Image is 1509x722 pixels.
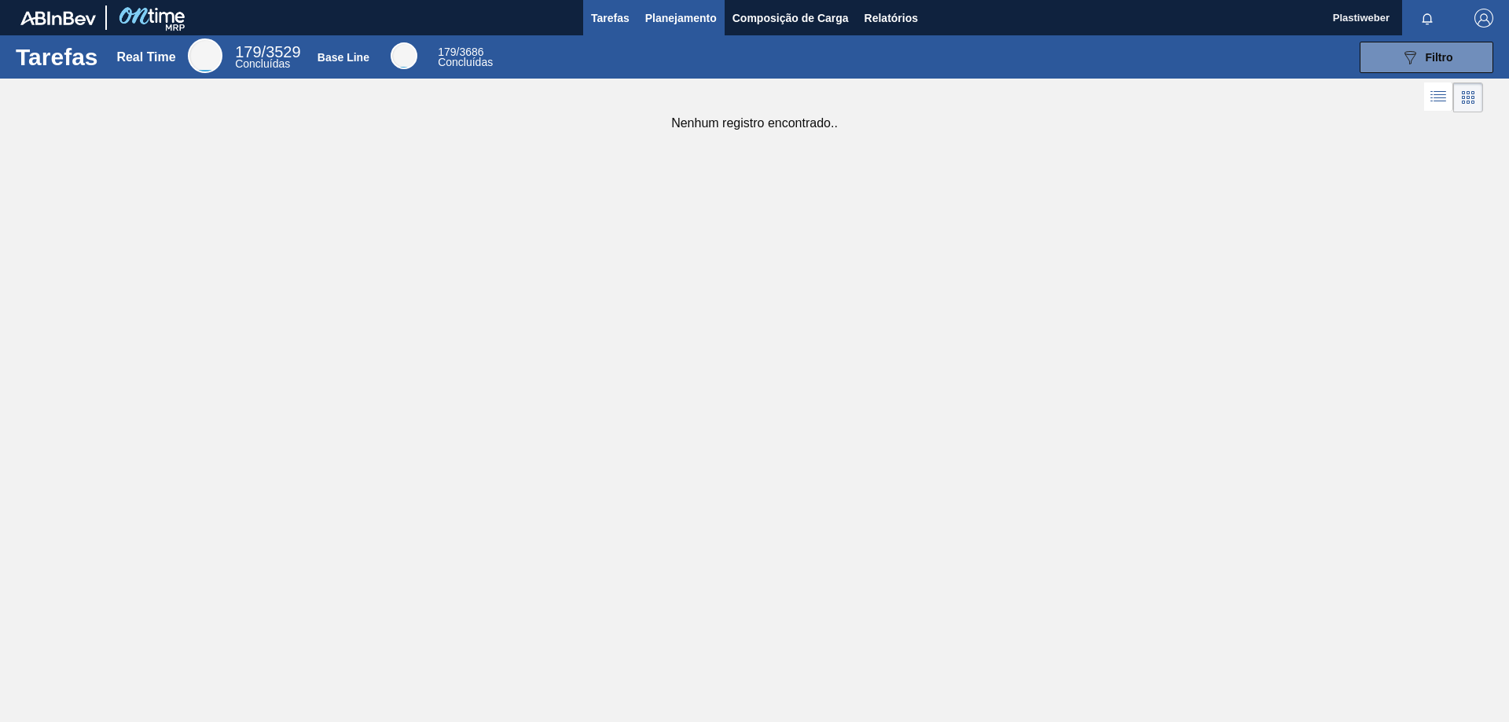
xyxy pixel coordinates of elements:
[116,50,175,64] div: Real Time
[188,38,222,73] div: Real Time
[235,57,290,70] span: Concluídas
[438,46,483,58] span: / 3686
[438,47,493,68] div: Base Line
[865,9,918,27] span: Relatórios
[1402,7,1452,29] button: Notificações
[235,46,300,69] div: Real Time
[235,43,300,60] span: / 3529
[645,9,717,27] span: Planejamento
[438,56,493,68] span: Concluídas
[1426,51,1453,64] span: Filtro
[438,46,456,58] span: 179
[1453,82,1483,112] div: Visão em Cards
[1474,9,1493,27] img: Logout
[732,9,849,27] span: Composição de Carga
[391,42,417,69] div: Base Line
[16,48,98,66] h1: Tarefas
[1360,42,1493,73] button: Filtro
[235,43,261,60] span: 179
[20,11,96,25] img: TNhmsLtSVTkK8tSr43FrP2fwEKptu5GPRR3wAAAABJRU5ErkJggg==
[591,9,630,27] span: Tarefas
[318,51,369,64] div: Base Line
[1424,82,1453,112] div: Visão em Lista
